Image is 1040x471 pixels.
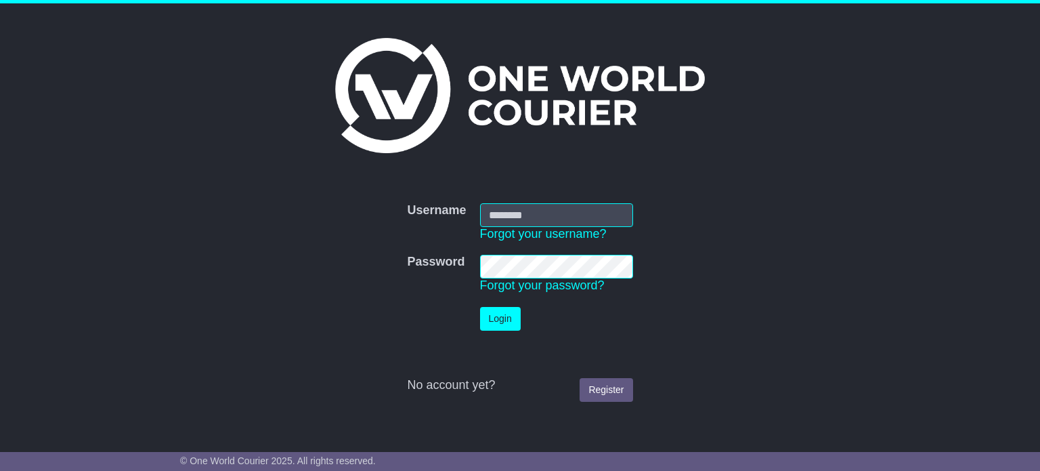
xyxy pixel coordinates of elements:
[407,203,466,218] label: Username
[407,255,464,270] label: Password
[335,38,705,153] img: One World
[580,378,632,402] a: Register
[407,378,632,393] div: No account yet?
[480,307,521,331] button: Login
[180,455,376,466] span: © One World Courier 2025. All rights reserved.
[480,279,605,292] a: Forgot your password?
[480,227,607,241] a: Forgot your username?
